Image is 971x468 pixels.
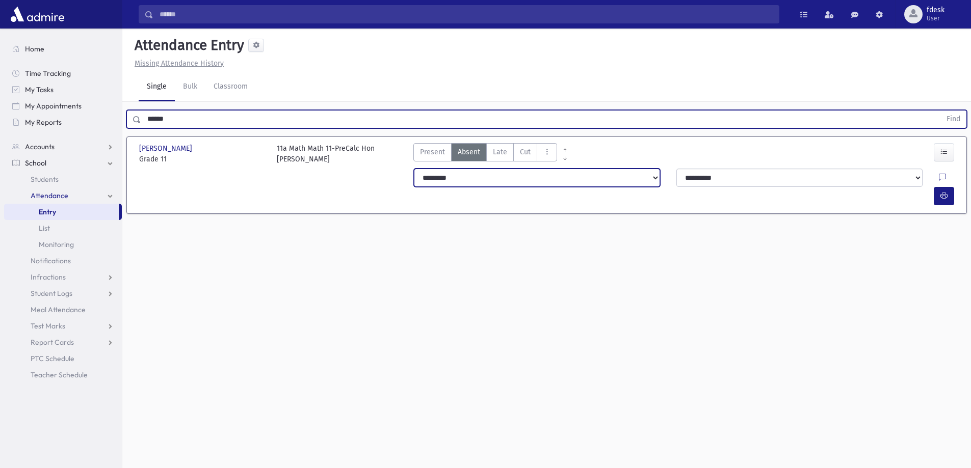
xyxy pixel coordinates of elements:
[4,155,122,171] a: School
[39,240,74,249] span: Monitoring
[4,41,122,57] a: Home
[139,143,194,154] span: [PERSON_NAME]
[458,147,480,157] span: Absent
[25,85,54,94] span: My Tasks
[31,191,68,200] span: Attendance
[39,224,50,233] span: List
[25,69,71,78] span: Time Tracking
[153,5,779,23] input: Search
[25,118,62,127] span: My Reports
[4,301,122,318] a: Meal Attendance
[4,220,122,236] a: List
[31,175,59,184] span: Students
[4,334,122,350] a: Report Cards
[4,269,122,285] a: Infractions
[25,158,46,168] span: School
[205,73,256,101] a: Classroom
[31,289,72,298] span: Student Logs
[139,73,175,101] a: Single
[31,354,74,363] span: PTC Schedule
[31,256,71,265] span: Notifications
[4,114,122,130] a: My Reports
[927,14,944,22] span: User
[4,253,122,269] a: Notifications
[4,139,122,155] a: Accounts
[130,37,244,54] h5: Attendance Entry
[520,147,531,157] span: Cut
[940,111,966,128] button: Find
[4,236,122,253] a: Monitoring
[4,318,122,334] a: Test Marks
[4,187,122,204] a: Attendance
[39,207,56,216] span: Entry
[4,350,122,367] a: PTC Schedule
[277,143,375,164] div: 11a Math Math 11-PreCalc Hon [PERSON_NAME]
[493,147,507,157] span: Late
[4,81,122,98] a: My Tasks
[4,65,122,81] a: Time Tracking
[175,73,205,101] a: Bulk
[130,59,224,68] a: Missing Attendance History
[31,370,88,379] span: Teacher Schedule
[927,6,944,14] span: fdesk
[25,101,82,111] span: My Appointments
[31,272,66,282] span: Infractions
[413,143,557,164] div: AttTypes
[25,142,55,151] span: Accounts
[420,147,445,157] span: Present
[25,44,44,53] span: Home
[4,204,119,220] a: Entry
[4,98,122,114] a: My Appointments
[4,171,122,187] a: Students
[4,367,122,383] a: Teacher Schedule
[31,305,86,314] span: Meal Attendance
[4,285,122,301] a: Student Logs
[139,154,267,164] span: Grade 11
[31,321,65,331] span: Test Marks
[31,338,74,347] span: Report Cards
[135,59,224,68] u: Missing Attendance History
[8,4,67,24] img: AdmirePro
